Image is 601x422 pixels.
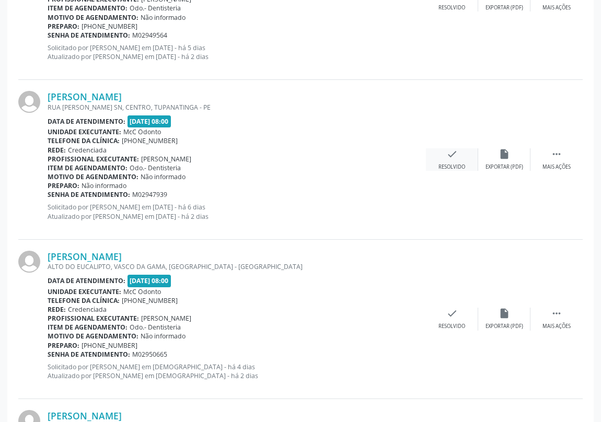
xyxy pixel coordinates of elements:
span: Odo.- Dentisteria [130,323,181,332]
span: Odo.- Dentisteria [130,163,181,172]
a: [PERSON_NAME] [48,251,122,262]
span: [DATE] 08:00 [128,275,171,287]
b: Item de agendamento: [48,163,128,172]
i: insert_drive_file [499,308,510,319]
i: insert_drive_file [499,148,510,160]
span: Credenciada [68,305,107,314]
span: Não informado [141,172,186,181]
span: [PHONE_NUMBER] [122,296,178,305]
div: ALTO DO EUCALIPTO, VASCO DA GAMA, [GEOGRAPHIC_DATA] - [GEOGRAPHIC_DATA] [48,262,426,271]
b: Item de agendamento: [48,323,128,332]
span: M02947939 [132,190,167,199]
b: Rede: [48,305,66,314]
span: Não informado [141,332,186,341]
b: Motivo de agendamento: [48,332,138,341]
span: [PHONE_NUMBER] [82,22,137,31]
div: Exportar (PDF) [486,163,523,171]
b: Motivo de agendamento: [48,13,138,22]
div: Resolvido [438,4,465,11]
b: Motivo de agendamento: [48,172,138,181]
b: Unidade executante: [48,287,121,296]
span: McC Odonto [123,127,161,136]
b: Senha de atendimento: [48,31,130,40]
b: Senha de atendimento: [48,190,130,199]
b: Rede: [48,146,66,155]
a: [PERSON_NAME] [48,410,122,421]
div: Exportar (PDF) [486,4,523,11]
b: Data de atendimento: [48,276,125,285]
b: Profissional executante: [48,314,139,323]
span: Não informado [82,181,126,190]
i: check [446,148,458,160]
div: Resolvido [438,323,465,330]
div: Mais ações [542,4,571,11]
span: [PHONE_NUMBER] [122,136,178,145]
span: [PHONE_NUMBER] [82,341,137,350]
i:  [551,148,562,160]
span: M02950665 [132,350,167,359]
i:  [551,308,562,319]
span: Odo.- Dentisteria [130,4,181,13]
b: Item de agendamento: [48,4,128,13]
span: [PERSON_NAME] [141,155,191,163]
p: Solicitado por [PERSON_NAME] em [DATE] - há 5 dias Atualizado por [PERSON_NAME] em [DATE] - há 2 ... [48,43,426,61]
p: Solicitado por [PERSON_NAME] em [DEMOGRAPHIC_DATA] - há 4 dias Atualizado por [PERSON_NAME] em [D... [48,362,426,380]
div: Mais ações [542,323,571,330]
div: RUA [PERSON_NAME] SN, CENTRO, TUPANATINGA - PE [48,103,426,112]
b: Data de atendimento: [48,117,125,126]
b: Telefone da clínica: [48,136,120,145]
span: Credenciada [68,146,107,155]
div: Mais ações [542,163,571,171]
b: Preparo: [48,341,79,350]
b: Profissional executante: [48,155,139,163]
b: Preparo: [48,181,79,190]
i: check [446,308,458,319]
img: img [18,251,40,273]
span: [PERSON_NAME] [141,314,191,323]
span: [DATE] 08:00 [128,115,171,127]
span: McC Odonto [123,287,161,296]
span: M02949564 [132,31,167,40]
span: Não informado [141,13,186,22]
div: Resolvido [438,163,465,171]
b: Preparo: [48,22,79,31]
a: [PERSON_NAME] [48,91,122,102]
img: img [18,91,40,113]
div: Exportar (PDF) [486,323,523,330]
b: Unidade executante: [48,127,121,136]
p: Solicitado por [PERSON_NAME] em [DATE] - há 6 dias Atualizado por [PERSON_NAME] em [DATE] - há 2 ... [48,203,426,220]
b: Senha de atendimento: [48,350,130,359]
b: Telefone da clínica: [48,296,120,305]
